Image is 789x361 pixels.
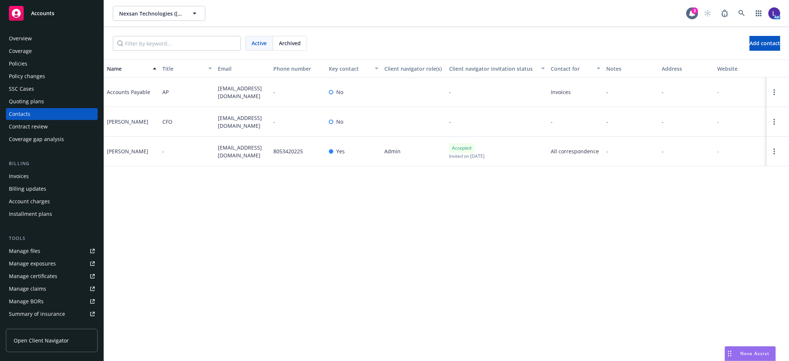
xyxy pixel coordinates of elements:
a: SSC Cases [6,83,98,95]
button: Nexsan Technologies ([GEOGRAPHIC_DATA].), LLC [113,6,205,21]
a: Search [734,6,749,21]
span: - [162,147,164,155]
span: No [336,88,343,96]
a: Installment plans [6,208,98,220]
a: Summary of insurance [6,308,98,320]
span: Archived [279,39,301,47]
div: Manage files [9,245,40,257]
div: Manage exposures [9,258,56,270]
div: Manage certificates [9,270,57,282]
span: Add contact [749,40,780,47]
div: Contract review [9,121,48,133]
div: - [717,118,719,126]
span: [EMAIL_ADDRESS][DOMAIN_NAME] [218,84,267,100]
span: Accounts [31,10,54,16]
span: [EMAIL_ADDRESS][DOMAIN_NAME] [218,114,267,130]
div: Phone number [273,65,323,73]
div: Policy changes [9,70,45,82]
a: Switch app [751,6,766,21]
div: Website [717,65,767,73]
a: Policies [6,58,98,70]
div: - [717,88,719,96]
div: Billing updates [9,183,46,195]
a: Billing updates [6,183,98,195]
div: Installment plans [9,208,52,220]
a: Report a Bug [717,6,732,21]
div: Contact for [551,65,592,73]
div: Coverage [9,45,32,57]
div: Title [162,65,204,73]
a: Invoices [6,170,98,182]
div: Client navigator invitation status [449,65,537,73]
div: SSC Cases [9,83,34,95]
span: Invoices [551,88,600,96]
button: Phone number [270,60,326,77]
span: Yes [336,147,345,155]
span: CFO [162,118,172,126]
span: 8053420225 [273,147,303,155]
span: Accepted [452,145,471,151]
div: Manage claims [9,283,46,295]
div: Accounts Payable [107,88,150,96]
button: Key contact [326,60,381,77]
a: Account charges [6,195,98,207]
a: Manage claims [6,283,98,295]
div: Account charges [9,195,50,207]
span: Nova Assist [740,350,769,357]
div: Summary of insurance [9,308,65,320]
span: Active [252,39,267,47]
span: Invited on [DATE] [449,153,485,159]
div: Address [662,65,711,73]
a: Accounts [6,3,98,24]
span: - [273,118,275,126]
div: Billing [6,160,98,167]
span: Manage exposures [6,258,98,270]
button: Client navigator role(s) [381,60,446,77]
button: Contact for [548,60,603,77]
span: All correspondence [551,147,600,155]
a: Contacts [6,108,98,120]
div: Email [218,65,267,73]
button: Notes [603,60,659,77]
button: Nova Assist [725,346,776,361]
span: - [449,118,451,126]
span: AP [162,88,169,96]
div: Coverage gap analysis [9,133,64,145]
a: Start snowing [700,6,715,21]
div: Quoting plans [9,96,44,107]
div: Tools [6,235,98,242]
div: [PERSON_NAME] [107,118,148,126]
button: Website [714,60,770,77]
span: - [606,147,608,155]
a: Coverage gap analysis [6,133,98,145]
div: Notes [606,65,656,73]
div: [PERSON_NAME] [107,147,148,155]
a: Open options [770,147,779,156]
div: Manage BORs [9,295,44,307]
a: Manage BORs [6,295,98,307]
button: Address [659,60,714,77]
a: Manage files [6,245,98,257]
div: Contacts [9,108,30,120]
span: No [336,118,343,126]
div: Policies [9,58,27,70]
div: 3 [691,7,698,14]
a: Manage certificates [6,270,98,282]
span: - [606,118,608,126]
span: - [662,147,664,155]
img: photo [768,7,780,19]
div: Invoices [9,170,29,182]
div: Name [107,65,148,73]
span: - [449,88,451,96]
div: Drag to move [725,347,734,361]
a: Policy changes [6,70,98,82]
span: - [273,88,275,96]
span: Admin [384,147,401,155]
a: Coverage [6,45,98,57]
button: Add contact [749,36,780,51]
button: Title [159,60,215,77]
span: - [551,118,553,126]
a: Overview [6,33,98,44]
button: Client navigator invitation status [446,60,548,77]
a: Open options [770,88,779,97]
